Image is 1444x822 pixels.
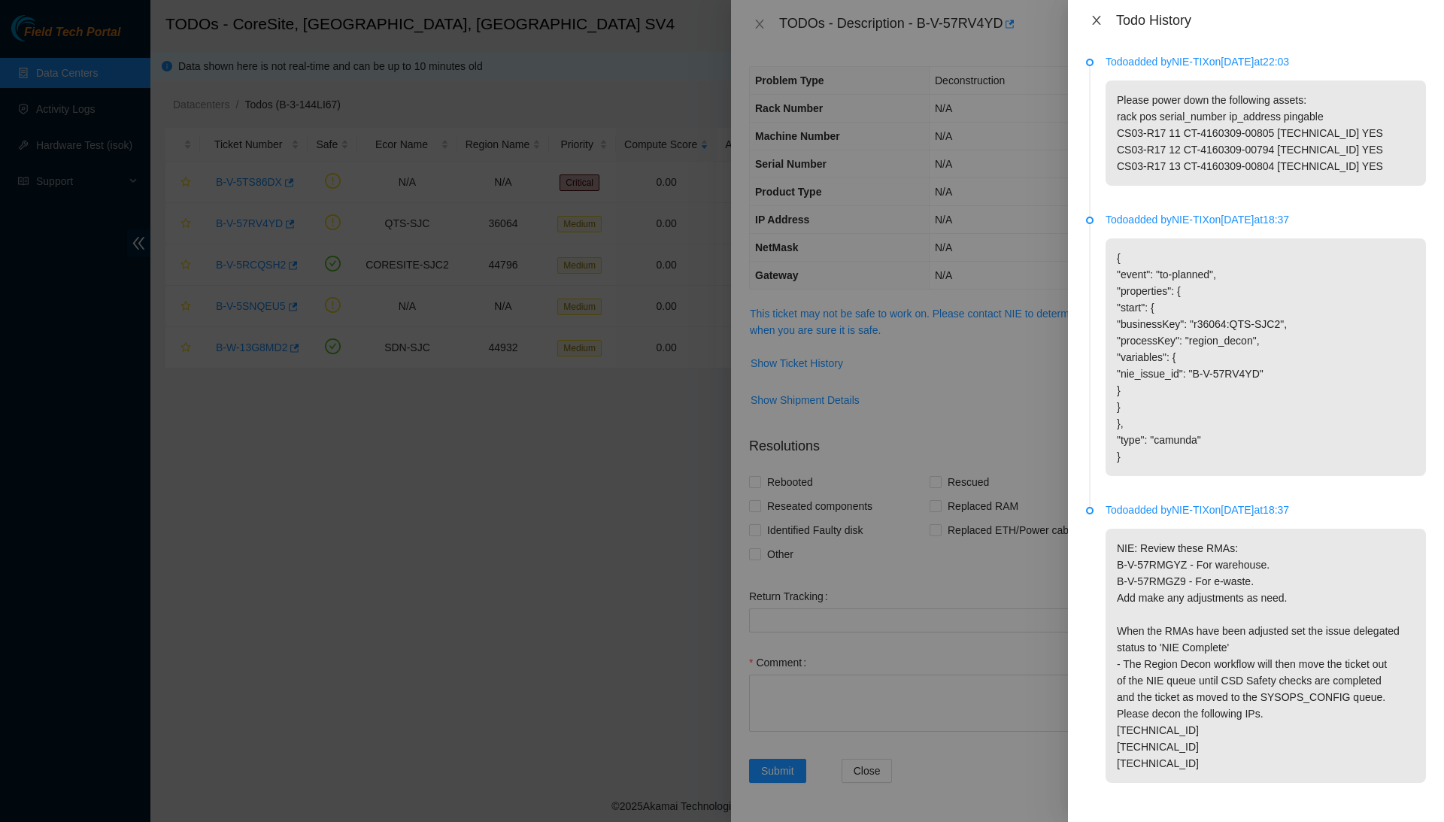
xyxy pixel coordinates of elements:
p: Todo added by NIE-TIX on [DATE] at 22:03 [1106,53,1426,70]
button: Close [1086,14,1107,28]
p: Todo added by NIE-TIX on [DATE] at 18:37 [1106,502,1426,518]
div: Todo History [1116,12,1426,29]
p: Todo added by NIE-TIX on [DATE] at 18:37 [1106,211,1426,228]
p: NIE: Review these RMAs: B-V-57RMGYZ - For warehouse. B-V-57RMGZ9 - For e-waste. Add make any adju... [1106,529,1426,783]
p: Please power down the following assets: rack pos serial_number ip_address pingable CS03-R17 11 CT... [1106,80,1426,186]
p: { "event": "to-planned", "properties": { "start": { "businessKey": "r36064:QTS-SJC2", "processKey... [1106,238,1426,476]
span: close [1091,14,1103,26]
